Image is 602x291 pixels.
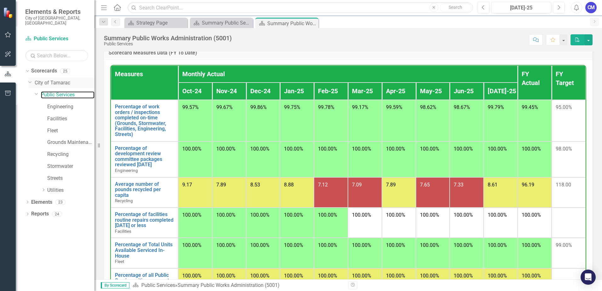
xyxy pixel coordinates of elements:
span: 100.00% [386,146,405,152]
div: [DATE]-25 [493,4,549,12]
a: Percentage of facilities routine repairs completed [DATE] or less [115,212,174,228]
span: 100.00% [420,273,439,279]
span: 100.00% [420,212,439,218]
span: 100.00% [216,242,236,248]
span: 99.45% [522,104,538,110]
a: Strategy Page [126,19,186,27]
span: 100.00% [420,242,439,248]
a: Public Services [25,35,88,43]
span: 99.86% [250,104,267,110]
span: 118.00 [556,182,571,188]
span: 99.59% [386,104,402,110]
div: Strategy Page [136,19,186,27]
span: 99.17% [352,104,368,110]
span: 99.57% [182,104,199,110]
span: 100.00% [250,146,270,152]
td: Double-Click to Edit Right Click for Context Menu [111,238,178,268]
td: Double-Click to Edit Right Click for Context Menu [111,208,178,238]
span: 98.00% [556,146,572,152]
div: 25 [60,68,70,74]
span: 100.00% [352,212,371,218]
input: Search Below... [25,50,88,61]
span: 100.00% [352,273,371,279]
span: Engineering [115,168,138,173]
div: Summary Public Services Engineering - Program Description (5002/6002) [202,19,251,27]
span: 8.61 [488,182,497,188]
span: 100.00% [352,242,371,248]
span: 7.33 [454,182,463,188]
span: 99.79% [488,104,504,110]
a: Summary Public Services Engineering - Program Description (5002/6002) [191,19,251,27]
span: 100.00% [182,146,202,152]
div: Summary Public Works Administration (5001) [267,20,317,27]
div: » [133,282,344,289]
div: Public Services [104,42,232,46]
span: 100.00% [488,146,507,152]
div: CM [585,2,597,13]
span: 7.65 [420,182,430,188]
a: Reports [31,210,49,218]
a: Public Services [41,91,94,99]
span: 100.00% [284,273,303,279]
span: 8.53 [250,182,260,188]
span: Recycling [115,198,133,203]
button: Search [440,3,471,12]
span: 100.00% [284,242,303,248]
span: Elements & Reports [25,8,88,15]
span: 100.00% [182,212,202,218]
span: 100.00% [250,273,270,279]
a: Recycling [47,151,94,158]
span: 100.00% [522,273,541,279]
a: Average number of pounds recycled per capita [115,181,174,198]
span: 99.78% [318,104,334,110]
div: Open Intercom Messenger [581,270,596,285]
span: 100.00% [182,273,202,279]
a: Stormwater [47,163,94,170]
span: 100.00% [318,212,337,218]
span: Facilities [115,229,131,234]
span: By Scorecard [101,282,129,288]
span: 100.00% [216,146,236,152]
span: 99.75% [284,104,300,110]
a: Percentage of Total Units Available Serviced In-House [115,242,174,259]
span: 9.17 [182,182,192,188]
td: Double-Click to Edit Right Click for Context Menu [111,177,178,208]
a: Percentage of development review committee packages reviewed [DATE] [115,145,174,168]
a: Scorecards [31,67,57,75]
span: 100.00% [488,273,507,279]
span: 100.00% [318,146,337,152]
a: Percentage of work orders / inspections completed on-time (Grounds, Stormwater, Facilities, Engin... [115,104,174,137]
span: 7.89 [386,182,396,188]
span: 100.00% [522,146,541,152]
span: Fleet [115,259,124,264]
span: 99.00% [556,242,572,248]
span: 100.00% [250,212,270,218]
span: 100.00% [386,242,405,248]
div: Summary Public Works Administration (5001) [104,35,232,42]
h3: Scorecard Measures Data (FY To Date) [109,50,588,56]
span: 100.00% [488,212,507,218]
span: 100.00% [182,242,202,248]
small: City of [GEOGRAPHIC_DATA], [GEOGRAPHIC_DATA] [25,15,88,26]
span: 100.00% [522,212,541,218]
td: Double-Click to Edit Right Click for Context Menu [111,141,178,177]
div: 23 [55,199,65,205]
img: ClearPoint Strategy [3,7,14,18]
span: 100.00% [420,146,439,152]
span: 8.88 [284,182,294,188]
span: 100.00% [284,212,303,218]
a: Public Services [141,282,175,288]
div: 24 [52,211,62,217]
span: 100.00% [522,242,541,248]
span: 100.00% [352,146,371,152]
button: [DATE]-25 [491,2,551,13]
span: 7.12 [318,182,328,188]
a: Elements [31,199,52,206]
span: 100.00% [454,242,473,248]
a: City of Tamarac [35,79,94,87]
a: Grounds Maintenance [47,139,94,146]
span: 7.09 [352,182,362,188]
span: 100.00% [454,146,473,152]
span: 100.00% [386,273,405,279]
span: 100.00% [488,242,507,248]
